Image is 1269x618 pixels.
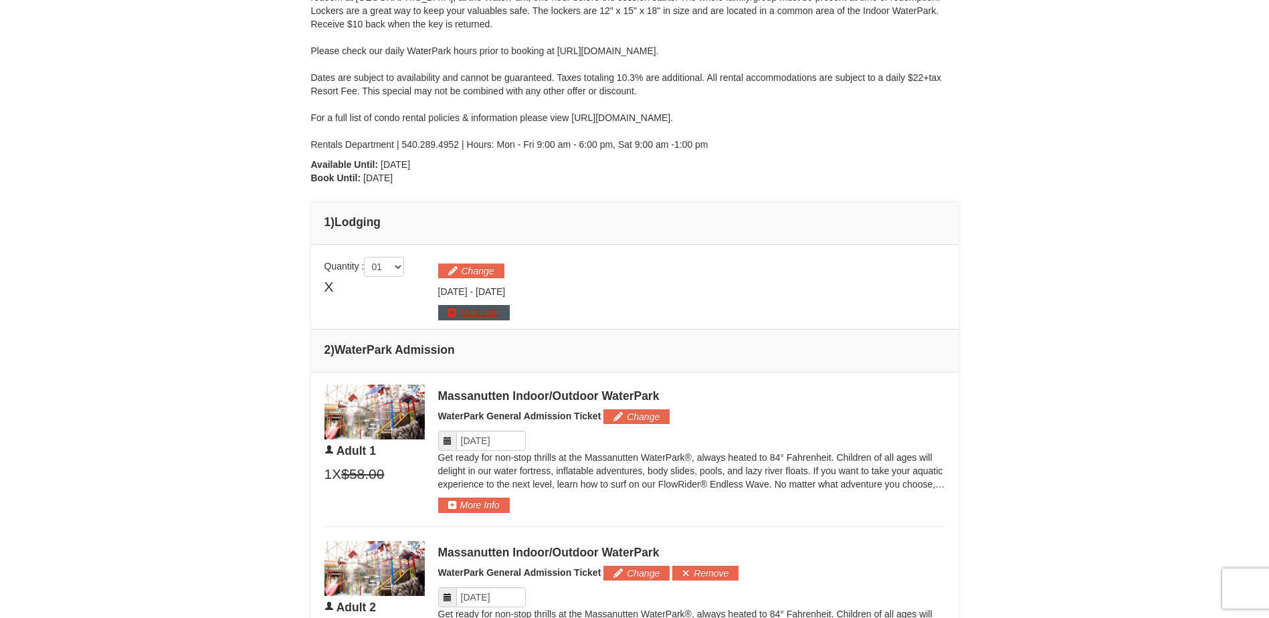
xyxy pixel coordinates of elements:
span: Adult 1 [336,444,376,457]
button: Change [438,264,504,278]
span: [DATE] [381,159,410,170]
img: 6619917-1403-22d2226d.jpg [324,385,425,439]
button: Change [603,566,670,581]
span: ) [330,215,334,229]
button: Change [603,409,670,424]
h4: 2 WaterPark Admission [324,343,945,356]
span: $58.00 [341,464,384,484]
button: More Info [438,305,510,320]
span: ) [330,343,334,356]
span: Adult 2 [336,601,376,614]
span: WaterPark General Admission Ticket [438,411,601,421]
span: 1 [324,464,332,484]
span: - [470,286,473,297]
div: Massanutten Indoor/Outdoor WaterPark [438,546,945,559]
span: [DATE] [438,286,468,297]
span: WaterPark General Admission Ticket [438,567,601,578]
div: Massanutten Indoor/Outdoor WaterPark [438,389,945,403]
span: X [332,464,341,484]
span: X [324,277,334,297]
button: More Info [438,498,510,512]
h4: 1 Lodging [324,215,945,229]
p: Get ready for non-stop thrills at the Massanutten WaterPark®, always heated to 84° Fahrenheit. Ch... [438,451,945,491]
button: Remove [672,566,739,581]
span: [DATE] [363,173,393,183]
strong: Available Until: [311,159,379,170]
span: Quantity : [324,261,405,272]
strong: Book Until: [311,173,361,183]
img: 6619917-1403-22d2226d.jpg [324,541,425,596]
span: [DATE] [476,286,505,297]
